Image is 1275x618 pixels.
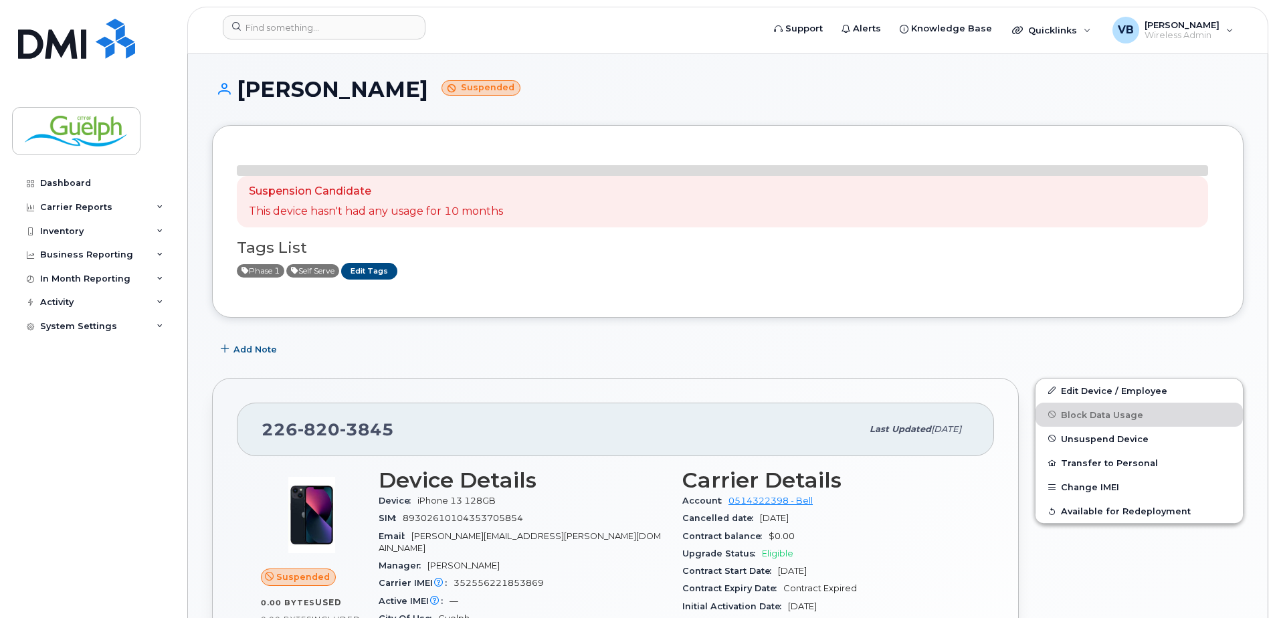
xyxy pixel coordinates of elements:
[212,78,1244,101] h1: [PERSON_NAME]
[379,578,454,588] span: Carrier IMEI
[261,598,315,607] span: 0.00 Bytes
[237,264,284,278] span: Active
[249,204,503,219] p: This device hasn't had any usage for 10 months
[760,513,789,523] span: [DATE]
[1036,379,1243,403] a: Edit Device / Employee
[682,601,788,611] span: Initial Activation Date
[379,596,450,606] span: Active IMEI
[682,583,783,593] span: Contract Expiry Date
[450,596,458,606] span: —
[788,601,817,611] span: [DATE]
[379,531,411,541] span: Email
[298,419,340,439] span: 820
[442,80,520,96] small: Suspended
[262,419,394,439] span: 226
[1061,506,1191,516] span: Available for Redeployment
[1036,475,1243,499] button: Change IMEI
[341,263,397,280] a: Edit Tags
[237,239,1219,256] h3: Tags List
[682,513,760,523] span: Cancelled date
[762,548,793,558] span: Eligible
[870,424,931,434] span: Last updated
[233,343,277,356] span: Add Note
[1036,451,1243,475] button: Transfer to Personal
[379,513,403,523] span: SIM
[340,419,394,439] span: 3845
[783,583,857,593] span: Contract Expired
[728,496,813,506] a: 0514322398 - Bell
[379,531,661,553] span: [PERSON_NAME][EMAIL_ADDRESS][PERSON_NAME][DOMAIN_NAME]
[778,566,807,576] span: [DATE]
[682,548,762,558] span: Upgrade Status
[427,560,500,571] span: [PERSON_NAME]
[286,264,339,278] span: Active
[682,468,970,492] h3: Carrier Details
[403,513,523,523] span: 89302610104353705854
[682,496,728,506] span: Account
[1061,433,1149,443] span: Unsuspend Device
[212,338,288,362] button: Add Note
[249,184,503,199] p: Suspension Candidate
[379,560,427,571] span: Manager
[276,571,330,583] span: Suspended
[272,475,352,555] img: image20231002-3703462-1ig824h.jpeg
[1036,427,1243,451] button: Unsuspend Device
[682,566,778,576] span: Contract Start Date
[315,597,342,607] span: used
[1036,499,1243,523] button: Available for Redeployment
[417,496,496,506] span: iPhone 13 128GB
[1036,403,1243,427] button: Block Data Usage
[682,531,769,541] span: Contract balance
[379,496,417,506] span: Device
[454,578,544,588] span: 352556221853869
[931,424,961,434] span: [DATE]
[769,531,795,541] span: $0.00
[379,468,666,492] h3: Device Details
